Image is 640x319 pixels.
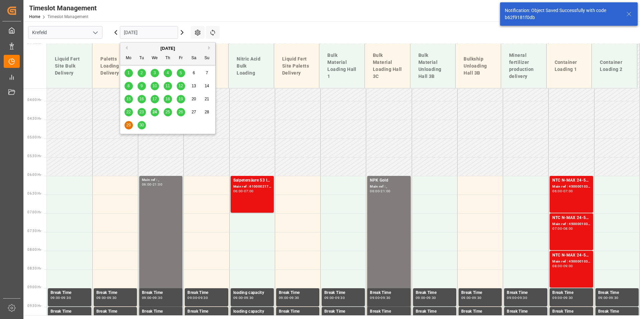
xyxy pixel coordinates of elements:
div: 10:00 [153,315,162,318]
div: 09:30 [426,296,436,299]
div: Sa [190,54,198,63]
div: - [562,190,563,193]
div: 09:00 [324,296,334,299]
div: loading capacity [233,290,271,296]
a: Home [29,14,40,19]
div: 09:30 [416,315,425,318]
div: 09:30 [96,315,106,318]
div: Break Time [324,308,362,315]
div: 09:30 [290,296,299,299]
div: Break Time [552,290,590,296]
div: - [289,296,290,299]
div: Choose Tuesday, September 2nd, 2025 [138,69,146,77]
div: 09:00 [96,296,106,299]
span: 30 [139,123,144,127]
div: Break Time [416,308,454,315]
span: 18 [165,97,170,101]
div: 09:30 [609,296,619,299]
div: Nitric Acid Bulk Loading [234,53,268,79]
div: 10:00 [381,315,390,318]
div: 09:30 [107,296,117,299]
div: 10:00 [517,315,527,318]
div: Choose Friday, September 12th, 2025 [177,82,185,90]
div: Choose Monday, September 1st, 2025 [125,69,133,77]
span: 09:30 Hr [27,304,41,308]
div: Choose Monday, September 15th, 2025 [125,95,133,103]
div: 10:00 [335,315,345,318]
div: Choose Tuesday, September 30th, 2025 [138,121,146,129]
div: 09:00 [233,296,243,299]
span: 08:00 Hr [27,248,41,251]
div: Bulk Material Loading Hall 3C [370,49,405,83]
div: 09:30 [370,315,380,318]
div: Break Time [51,290,89,296]
div: 09:30 [472,296,482,299]
div: Break Time [187,290,225,296]
div: Choose Sunday, September 7th, 2025 [203,69,211,77]
div: 10:00 [472,315,482,318]
div: Break Time [461,290,499,296]
div: 09:00 [416,296,425,299]
div: 10:00 [61,315,71,318]
div: 09:30 [324,315,334,318]
div: 09:00 [563,264,573,268]
div: 09:30 [381,296,390,299]
input: DD.MM.YYYY [120,26,178,39]
div: - [197,315,198,318]
div: Mineral fertilizer production delivery [506,49,541,83]
div: Choose Wednesday, September 3rd, 2025 [151,69,159,77]
span: 05:30 Hr [27,154,41,158]
div: We [151,54,159,63]
div: 09:30 [598,315,608,318]
span: 2 [141,71,143,75]
div: Break Time [96,308,134,315]
div: Choose Saturday, September 20th, 2025 [190,95,198,103]
div: Choose Saturday, September 6th, 2025 [190,69,198,77]
span: 20 [191,97,196,101]
div: - [106,296,107,299]
div: Choose Friday, September 19th, 2025 [177,95,185,103]
span: 26 [178,110,183,114]
div: Break Time [552,308,590,315]
div: Break Time [96,290,134,296]
div: Main ref : , [370,184,408,190]
div: 09:00 [507,296,516,299]
button: Next Month [208,46,212,50]
input: Type to search/select [28,26,102,39]
div: 09:00 [461,296,471,299]
span: 06:30 Hr [27,192,41,195]
span: 04:30 Hr [27,117,41,120]
div: 10:00 [609,315,619,318]
div: - [425,296,426,299]
span: 13 [191,84,196,88]
span: 10 [152,84,157,88]
div: - [60,315,61,318]
div: [DATE] [120,45,215,52]
div: 06:00 [233,190,243,193]
span: 4 [167,71,169,75]
div: - [562,264,563,268]
div: 09:30 [51,315,60,318]
div: - [197,296,198,299]
div: Break Time [51,308,89,315]
div: - [562,296,563,299]
div: - [608,315,609,318]
div: Break Time [187,308,225,315]
div: 09:00 [187,296,197,299]
div: NTC N-MAX 24-5-5 25KG (x42) INT [552,252,590,259]
div: Tu [138,54,146,63]
div: - [289,315,290,318]
div: 09:00 [552,296,562,299]
div: Choose Sunday, September 14th, 2025 [203,82,211,90]
div: Main ref : 4500001032, 2000001011 [552,221,590,227]
div: Break Time [142,308,180,315]
div: 09:30 [335,296,345,299]
div: 10:00 [290,315,299,318]
div: Choose Sunday, September 21st, 2025 [203,95,211,103]
div: 21:00 [381,190,390,193]
div: 09:30 [198,296,208,299]
div: Main ref : , [142,177,180,183]
div: - [243,296,244,299]
div: Choose Friday, September 5th, 2025 [177,69,185,77]
span: 28 [205,110,209,114]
